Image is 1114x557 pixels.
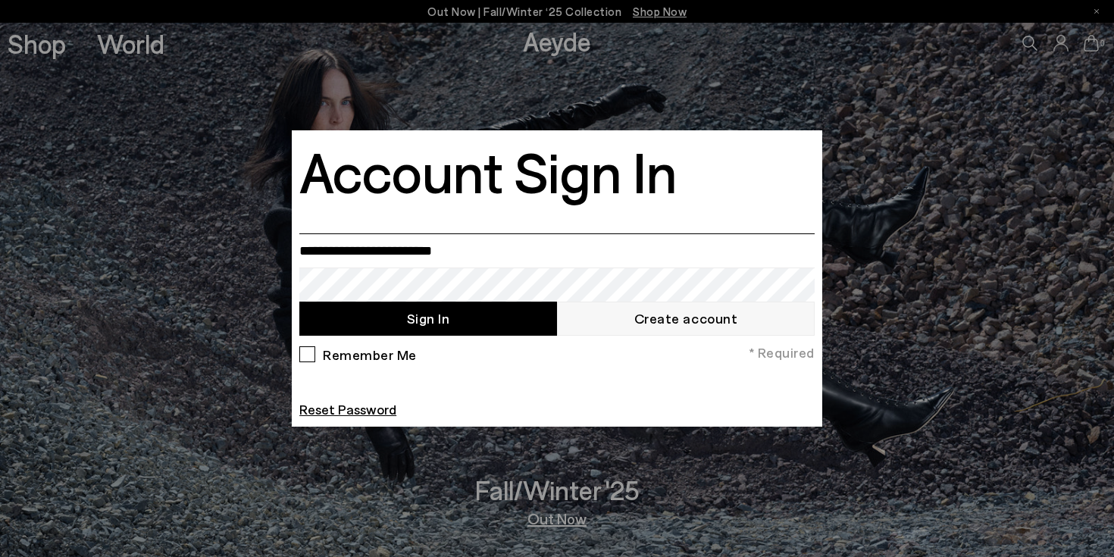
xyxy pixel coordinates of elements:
label: Remember Me [318,346,417,361]
h2: Account Sign In [299,140,677,201]
button: Sign In [299,302,557,336]
a: Create account [557,302,815,336]
span: * Required [749,343,815,362]
a: Reset Password [299,401,396,418]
